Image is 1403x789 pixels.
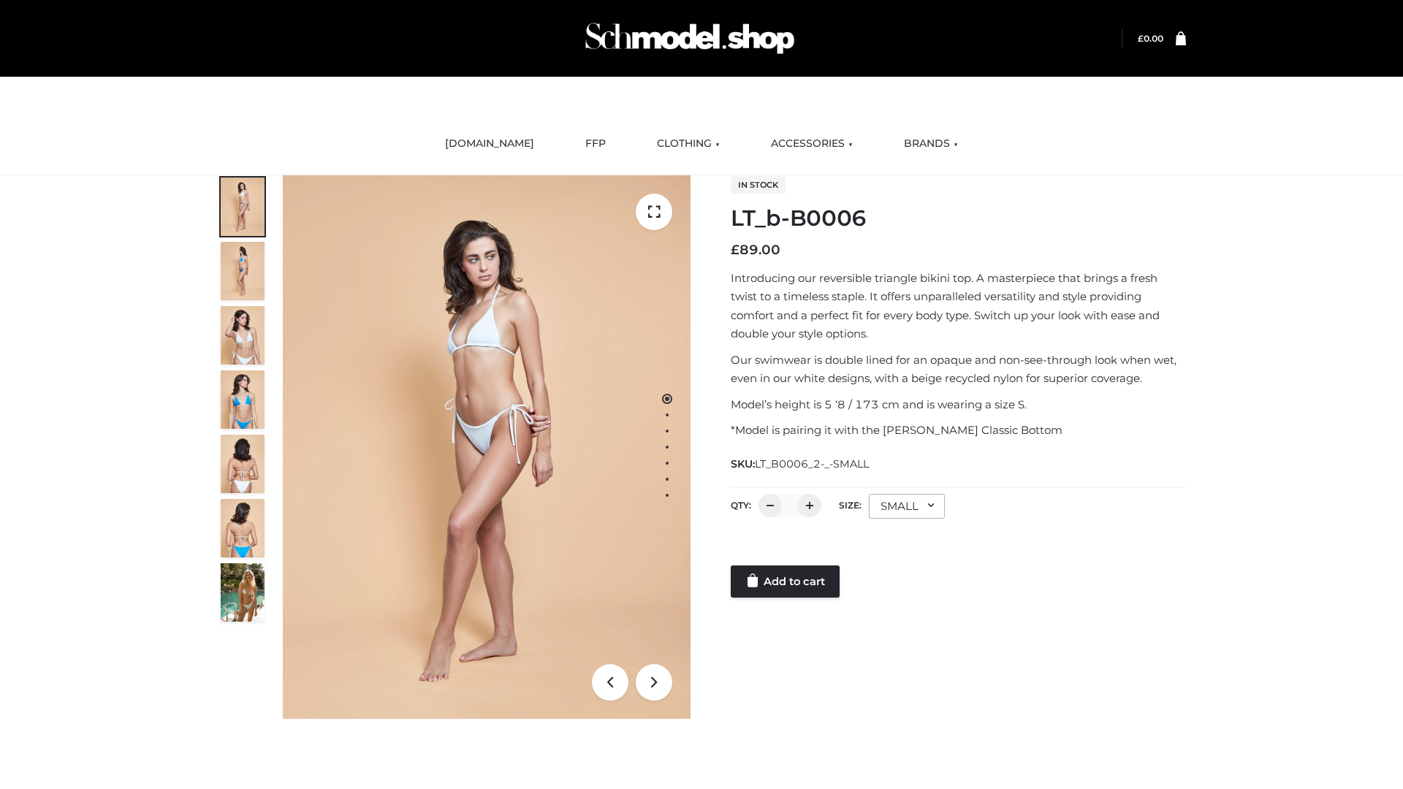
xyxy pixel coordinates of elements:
[731,455,870,473] span: SKU:
[731,242,780,258] bdi: 89.00
[1138,33,1144,44] span: £
[221,306,265,365] img: ArielClassicBikiniTop_CloudNine_AzureSky_OW114ECO_3-scaled.jpg
[221,563,265,622] img: Arieltop_CloudNine_AzureSky2.jpg
[221,242,265,300] img: ArielClassicBikiniTop_CloudNine_AzureSky_OW114ECO_2-scaled.jpg
[731,351,1186,388] p: Our swimwear is double lined for an opaque and non-see-through look when wet, even in our white d...
[731,242,739,258] span: £
[1138,33,1163,44] a: £0.00
[760,128,864,160] a: ACCESSORIES
[869,494,945,519] div: SMALL
[283,175,691,719] img: ArielClassicBikiniTop_CloudNine_AzureSky_OW114ECO_1
[839,500,862,511] label: Size:
[221,435,265,493] img: ArielClassicBikiniTop_CloudNine_AzureSky_OW114ECO_7-scaled.jpg
[221,499,265,557] img: ArielClassicBikiniTop_CloudNine_AzureSky_OW114ECO_8-scaled.jpg
[731,395,1186,414] p: Model’s height is 5 ‘8 / 173 cm and is wearing a size S.
[1138,33,1163,44] bdi: 0.00
[731,176,786,194] span: In stock
[221,178,265,236] img: ArielClassicBikiniTop_CloudNine_AzureSky_OW114ECO_1-scaled.jpg
[580,9,799,67] img: Schmodel Admin 964
[731,565,840,598] a: Add to cart
[574,128,617,160] a: FFP
[731,269,1186,343] p: Introducing our reversible triangle bikini top. A masterpiece that brings a fresh twist to a time...
[893,128,969,160] a: BRANDS
[755,457,869,470] span: LT_B0006_2-_-SMALL
[646,128,731,160] a: CLOTHING
[731,205,1186,232] h1: LT_b-B0006
[221,370,265,429] img: ArielClassicBikiniTop_CloudNine_AzureSky_OW114ECO_4-scaled.jpg
[731,421,1186,440] p: *Model is pairing it with the [PERSON_NAME] Classic Bottom
[434,128,545,160] a: [DOMAIN_NAME]
[731,500,751,511] label: QTY:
